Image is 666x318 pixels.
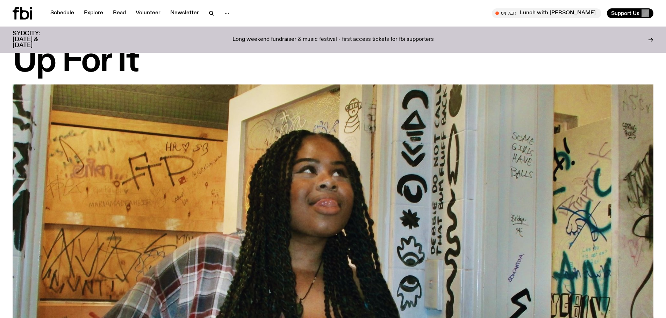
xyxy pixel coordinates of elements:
a: Volunteer [131,8,165,18]
span: Support Us [611,10,639,16]
a: Read [109,8,130,18]
a: Newsletter [166,8,203,18]
p: Long weekend fundraiser & music festival - first access tickets for fbi supporters [232,37,434,43]
h1: Up For It [13,46,653,77]
a: Schedule [46,8,78,18]
h3: SYDCITY: [DATE] & [DATE] [13,31,57,49]
button: On AirLunch with [PERSON_NAME] [492,8,601,18]
a: Explore [80,8,107,18]
button: Support Us [607,8,653,18]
